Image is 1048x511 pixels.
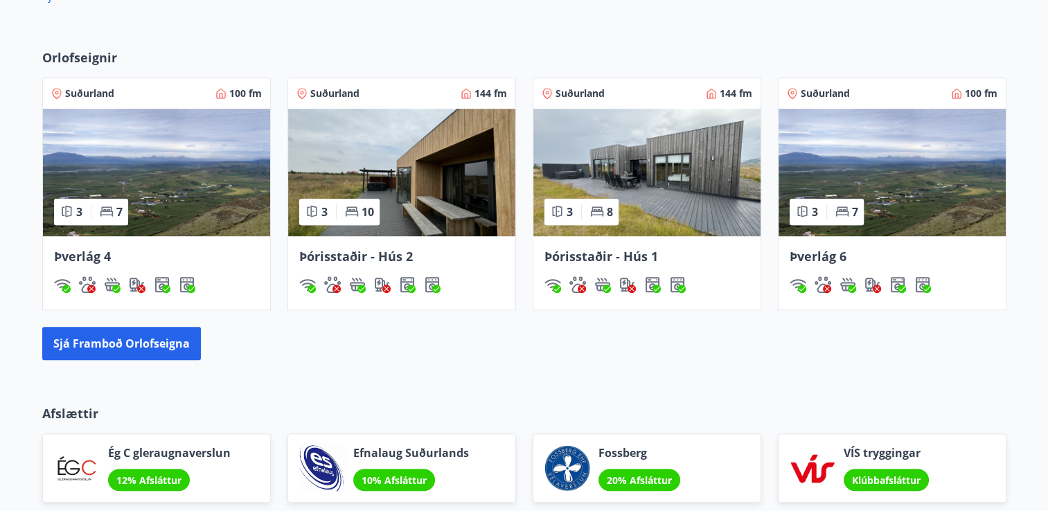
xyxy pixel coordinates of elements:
[852,204,858,219] span: 7
[669,276,686,293] div: Þurrkari
[310,87,359,100] span: Suðurland
[54,276,71,293] div: Þráðlaust net
[644,276,661,293] div: Þvottavél
[321,204,328,219] span: 3
[852,474,921,487] span: Klúbbafsláttur
[889,276,906,293] img: Dl16BY4EX9PAW649lg1C3oBuIaAsR6QVDQBO2cTm.svg
[720,87,752,100] span: 144 fm
[116,204,123,219] span: 7
[349,276,366,293] img: h89QDIuHlAdpqTriuIvuEWkTH976fOgBEOOeu1mi.svg
[914,276,931,293] img: hddCLTAnxqFUMr1fxmbGG8zWilo2syolR0f9UjPn.svg
[108,445,231,460] span: Ég C gleraugnaverslun
[154,276,170,293] img: Dl16BY4EX9PAW649lg1C3oBuIaAsR6QVDQBO2cTm.svg
[43,109,270,236] img: Paella dish
[362,204,374,219] span: 10
[619,276,636,293] img: nH7E6Gw2rvWFb8XaSdRp44dhkQaj4PJkOoRYItBQ.svg
[815,276,831,293] img: pxcaIm5dSOV3FS4whs1soiYWTwFQvksT25a9J10C.svg
[374,276,391,293] div: Hleðslustöð fyrir rafbíla
[790,276,806,293] div: Þráðlaust net
[594,276,611,293] img: h89QDIuHlAdpqTriuIvuEWkTH976fOgBEOOeu1mi.svg
[569,276,586,293] img: pxcaIm5dSOV3FS4whs1soiYWTwFQvksT25a9J10C.svg
[65,87,114,100] span: Suðurland
[179,276,195,293] img: hddCLTAnxqFUMr1fxmbGG8zWilo2syolR0f9UjPn.svg
[840,276,856,293] div: Heitur pottur
[288,109,515,236] img: Paella dish
[779,109,1006,236] img: Paella dish
[42,327,201,360] button: Sjá framboð orlofseigna
[914,276,931,293] div: Þurrkari
[129,276,145,293] img: nH7E6Gw2rvWFb8XaSdRp44dhkQaj4PJkOoRYItBQ.svg
[864,276,881,293] div: Hleðslustöð fyrir rafbíla
[474,87,507,100] span: 144 fm
[42,404,1006,422] p: Afslættir
[790,248,846,265] span: Þverlág 6
[594,276,611,293] div: Heitur pottur
[424,276,441,293] div: Þurrkari
[79,276,96,293] img: pxcaIm5dSOV3FS4whs1soiYWTwFQvksT25a9J10C.svg
[607,204,613,219] span: 8
[644,276,661,293] img: Dl16BY4EX9PAW649lg1C3oBuIaAsR6QVDQBO2cTm.svg
[399,276,416,293] div: Þvottavél
[79,276,96,293] div: Gæludýr
[567,204,573,219] span: 3
[362,474,427,487] span: 10% Afsláttur
[54,248,111,265] span: Þverlág 4
[815,276,831,293] div: Gæludýr
[598,445,680,460] span: Fossberg
[299,248,413,265] span: Þórisstaðir - Hús 2
[840,276,856,293] img: h89QDIuHlAdpqTriuIvuEWkTH976fOgBEOOeu1mi.svg
[324,276,341,293] img: pxcaIm5dSOV3FS4whs1soiYWTwFQvksT25a9J10C.svg
[844,445,929,460] span: VÍS tryggingar
[569,276,586,293] div: Gæludýr
[104,276,121,293] img: h89QDIuHlAdpqTriuIvuEWkTH976fOgBEOOeu1mi.svg
[533,109,761,236] img: Paella dish
[374,276,391,293] img: nH7E6Gw2rvWFb8XaSdRp44dhkQaj4PJkOoRYItBQ.svg
[544,276,561,293] img: HJRyFFsYp6qjeUYhR4dAD8CaCEsnIFYZ05miwXoh.svg
[889,276,906,293] div: Þvottavél
[556,87,605,100] span: Suðurland
[129,276,145,293] div: Hleðslustöð fyrir rafbíla
[104,276,121,293] div: Heitur pottur
[607,474,672,487] span: 20% Afsláttur
[353,445,469,460] span: Efnalaug Suðurlands
[116,474,181,487] span: 12% Afsláttur
[299,276,316,293] div: Þráðlaust net
[801,87,850,100] span: Suðurland
[812,204,818,219] span: 3
[544,276,561,293] div: Þráðlaust net
[544,248,658,265] span: Þórisstaðir - Hús 1
[154,276,170,293] div: Þvottavél
[324,276,341,293] div: Gæludýr
[42,48,117,66] span: Orlofseignir
[229,87,262,100] span: 100 fm
[965,87,997,100] span: 100 fm
[619,276,636,293] div: Hleðslustöð fyrir rafbíla
[76,204,82,219] span: 3
[54,276,71,293] img: HJRyFFsYp6qjeUYhR4dAD8CaCEsnIFYZ05miwXoh.svg
[179,276,195,293] div: Þurrkari
[790,276,806,293] img: HJRyFFsYp6qjeUYhR4dAD8CaCEsnIFYZ05miwXoh.svg
[349,276,366,293] div: Heitur pottur
[864,276,881,293] img: nH7E6Gw2rvWFb8XaSdRp44dhkQaj4PJkOoRYItBQ.svg
[424,276,441,293] img: hddCLTAnxqFUMr1fxmbGG8zWilo2syolR0f9UjPn.svg
[299,276,316,293] img: HJRyFFsYp6qjeUYhR4dAD8CaCEsnIFYZ05miwXoh.svg
[399,276,416,293] img: Dl16BY4EX9PAW649lg1C3oBuIaAsR6QVDQBO2cTm.svg
[669,276,686,293] img: hddCLTAnxqFUMr1fxmbGG8zWilo2syolR0f9UjPn.svg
